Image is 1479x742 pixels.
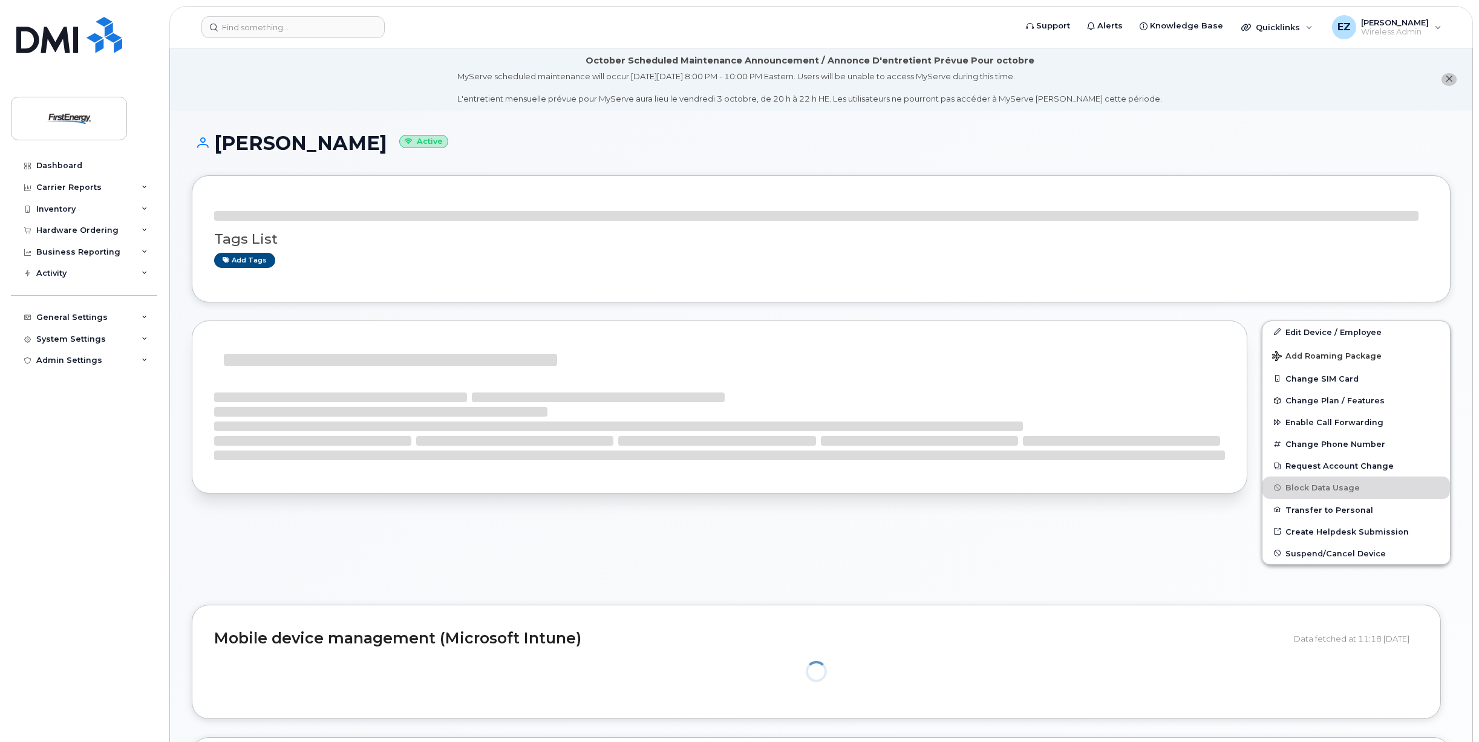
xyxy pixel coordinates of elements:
[1272,351,1382,363] span: Add Roaming Package
[1262,521,1450,542] a: Create Helpdesk Submission
[1262,433,1450,455] button: Change Phone Number
[1262,321,1450,343] a: Edit Device / Employee
[1262,499,1450,521] button: Transfer to Personal
[399,135,448,149] small: Active
[1262,411,1450,433] button: Enable Call Forwarding
[1262,455,1450,477] button: Request Account Change
[214,232,1428,247] h3: Tags List
[1262,343,1450,368] button: Add Roaming Package
[1441,73,1457,86] button: close notification
[1285,396,1385,405] span: Change Plan / Features
[1285,548,1386,558] span: Suspend/Cancel Device
[1285,418,1383,427] span: Enable Call Forwarding
[214,253,275,268] a: Add tags
[1262,368,1450,389] button: Change SIM Card
[1294,627,1419,650] div: Data fetched at 11:18 [DATE]
[586,54,1034,67] div: October Scheduled Maintenance Announcement / Annonce D'entretient Prévue Pour octobre
[214,630,1285,647] h2: Mobile device management (Microsoft Intune)
[192,132,1451,154] h1: [PERSON_NAME]
[1262,542,1450,564] button: Suspend/Cancel Device
[457,71,1162,105] div: MyServe scheduled maintenance will occur [DATE][DATE] 8:00 PM - 10:00 PM Eastern. Users will be u...
[1262,389,1450,411] button: Change Plan / Features
[1262,477,1450,498] button: Block Data Usage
